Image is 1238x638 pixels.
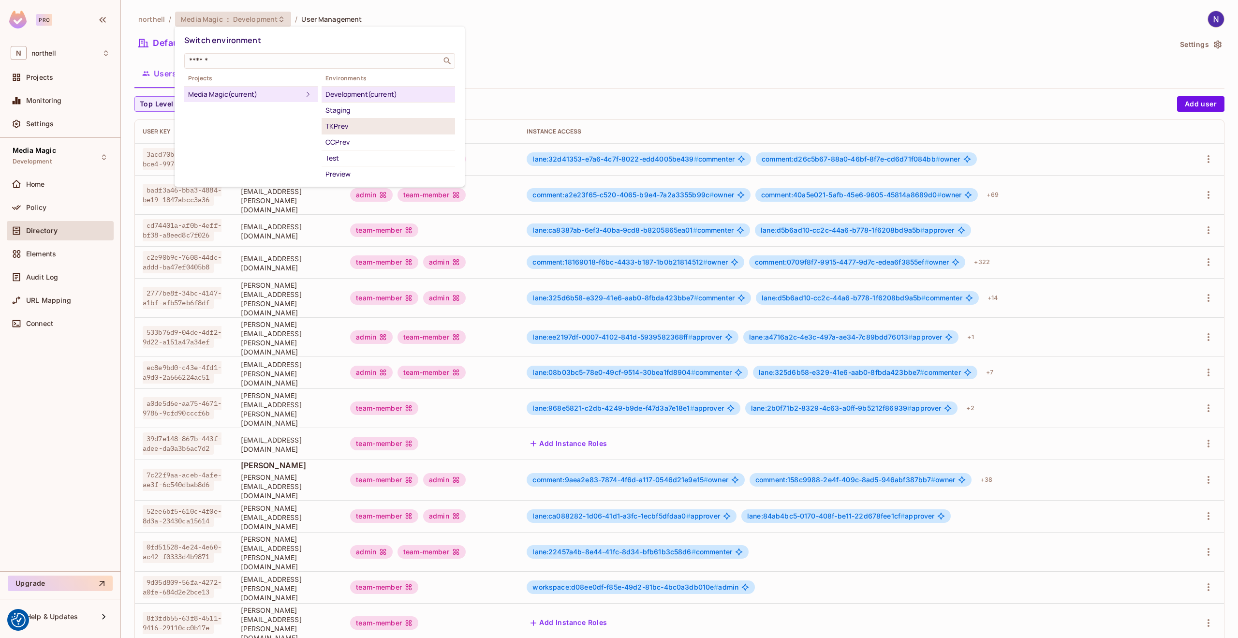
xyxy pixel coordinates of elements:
span: Environments [322,74,455,82]
div: Media Magic (current) [188,89,302,100]
span: Projects [184,74,318,82]
div: TKPrev [325,120,451,132]
div: Staging [325,104,451,116]
button: Consent Preferences [11,613,26,627]
img: Revisit consent button [11,613,26,627]
div: Test [325,152,451,164]
span: Switch environment [184,35,261,45]
div: Preview [325,168,451,180]
div: CCPrev [325,136,451,148]
div: Development (current) [325,89,451,100]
